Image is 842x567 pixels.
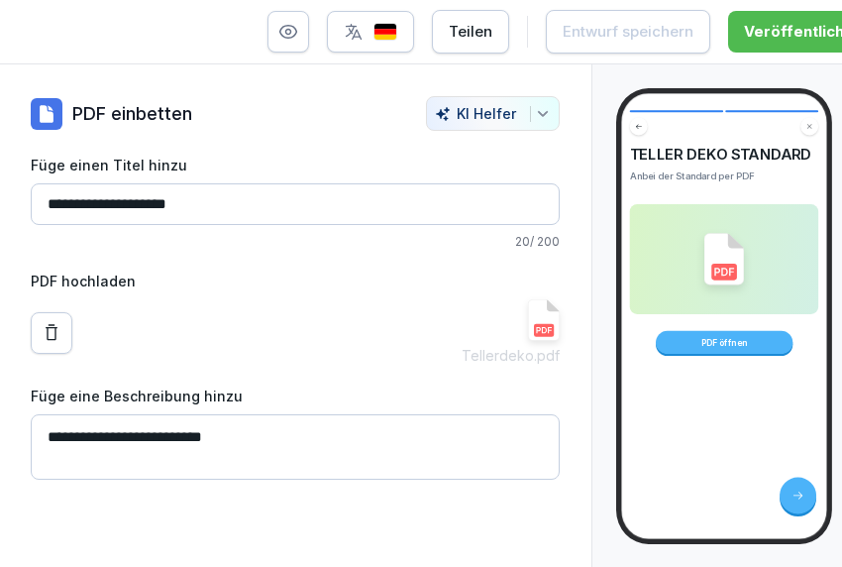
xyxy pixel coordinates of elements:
button: Teilen [432,10,509,54]
label: Füge eine Beschreibung hinzu [31,386,560,406]
p: 20 / 200 [31,233,560,251]
p: Tellerdeko.pdf [462,345,560,366]
img: de.svg [373,23,397,42]
button: KI Helfer [426,96,560,131]
img: pdf_icon.svg [704,233,745,285]
button: Entwurf speichern [546,10,710,54]
div: KI Helfer [435,105,551,122]
label: PDF hochladen [31,271,560,291]
div: Teilen [449,21,492,43]
p: PDF einbetten [72,100,192,127]
div: Entwurf speichern [563,21,693,43]
img: pdf_icon.svg [528,299,560,341]
p: Anbei der Standard per PDF [630,170,818,183]
h4: TELLER DEKO STANDARD [630,146,818,164]
label: Füge einen Titel hinzu [31,155,560,175]
div: PDF öffnen [656,331,792,354]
